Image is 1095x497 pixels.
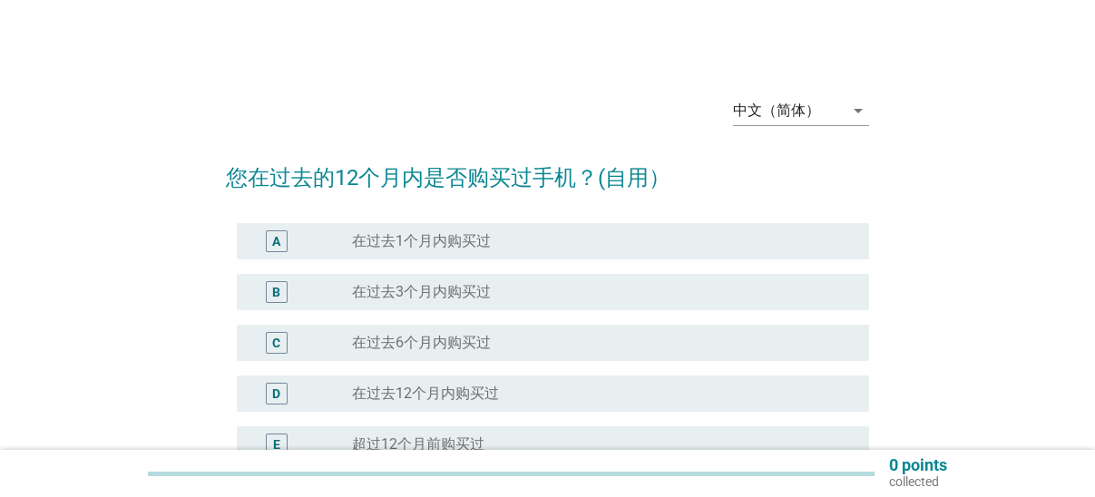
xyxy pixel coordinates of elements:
label: 在过去12个月内购买过 [352,385,499,403]
div: 中文（简体） [733,102,820,119]
div: E [273,435,280,454]
label: 超过12个月前购买过 [352,435,484,453]
label: 在过去3个月内购买过 [352,283,491,301]
label: 在过去1个月内购买过 [352,232,491,250]
h2: 您在过去的12个月内是否购买过手机？(自用） [226,143,869,194]
i: arrow_drop_down [847,100,869,122]
label: 在过去6个月内购买过 [352,334,491,352]
div: B [272,283,280,302]
div: A [272,232,280,251]
p: 0 points [889,457,947,473]
div: C [272,334,280,353]
div: D [272,385,280,404]
p: collected [889,473,947,490]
